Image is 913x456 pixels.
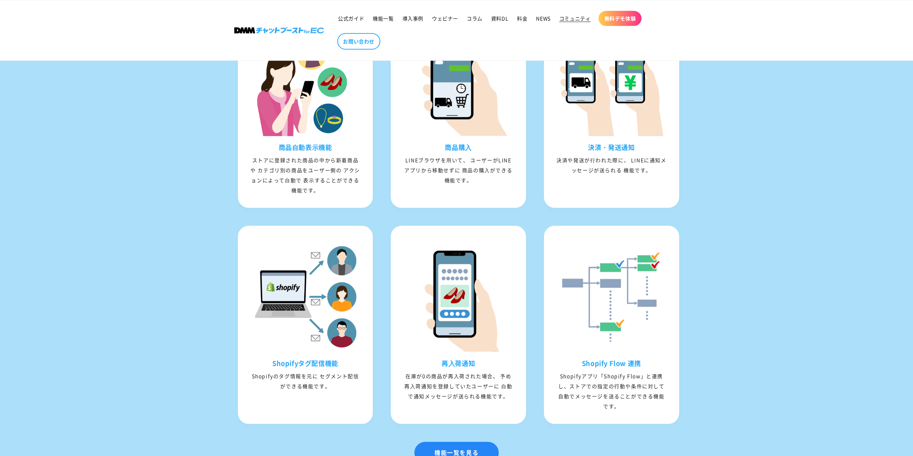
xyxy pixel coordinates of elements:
span: コラム [467,15,483,22]
span: お問い合わせ [343,38,375,44]
img: 商品購⼊ [403,26,513,136]
div: 在庫が0の商品が再⼊荷された場合、 予め再⼊荷通知を登録していたユーザーに ⾃動で通知メッセージが送られる機能です。 [392,371,524,401]
h3: 商品購⼊ [392,143,524,151]
h3: 決済・発送通知 [546,143,677,151]
div: 決済や発送が⾏われた際に、 LINEに通知メッセージが送られる 機能です。 [546,155,677,175]
a: 料金 [513,11,532,26]
img: 決済・発送通知 [556,26,667,136]
a: 導入事例 [398,11,427,26]
span: 料金 [517,15,527,22]
a: コラム [462,11,487,26]
a: 機能一覧 [368,11,398,26]
a: 公式ガイド [334,11,368,26]
span: NEWS [536,15,550,22]
div: Shopifyアプリ「Shopify Flow」と連携し、ストアでの指定の行動や条件に対して自動でメッセージを送ることができる機能です。 [546,371,677,411]
img: 株式会社DMM Boost [234,27,324,33]
img: Shopifyタグ配信機能 [250,242,361,352]
a: NEWS [532,11,555,26]
a: コミュニティ [555,11,595,26]
h3: Shopifyタグ配信機能 [240,359,371,367]
div: Shopifyのタグ情報を元に セグメント配信ができる機能です。 [240,371,371,391]
span: 導入事例 [402,15,423,22]
div: ストアに登録された商品の中から新着商品や カテゴリ別の商品をユーザー側の アクションによって⾃動で 表⽰することができる機能です。 [240,155,371,195]
div: LINEブラウザを⽤いて、 ユーザーがLINEアプリから移動せずに 商品の購⼊ができる機能です。 [392,155,524,185]
h3: 再⼊荷通知 [392,359,524,367]
a: お問い合わせ [337,33,380,50]
span: 資料DL [491,15,508,22]
a: 資料DL [487,11,513,26]
span: 公式ガイド [338,15,364,22]
img: 再⼊荷通知 [403,242,513,352]
span: 機能一覧 [373,15,394,22]
h3: 商品⾃動表⽰機能 [240,143,371,151]
span: ウェビナー [432,15,458,22]
span: コミュニティ [559,15,591,22]
a: 無料デモ体験 [598,11,641,26]
a: ウェビナー [428,11,462,26]
h3: Shopify Flow 連携 [546,359,677,367]
img: Shopify Flow 連携 [556,242,667,352]
img: 商品⾃動表⽰機能 [250,26,361,136]
span: 無料デモ体験 [604,15,636,22]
